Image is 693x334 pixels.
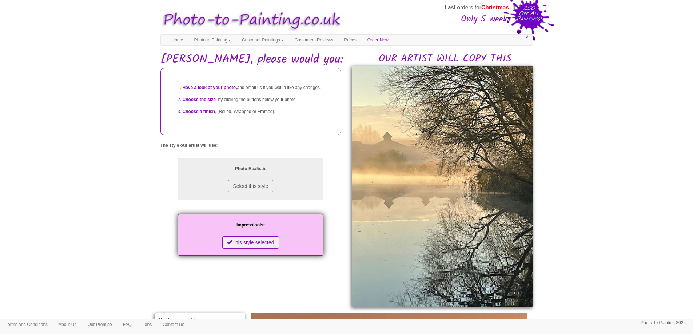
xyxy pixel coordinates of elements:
[289,35,339,45] a: Customers Reviews
[118,319,137,330] a: FAQ
[641,319,686,327] p: Photo To Painting 2025
[362,35,395,45] a: Order Now!
[159,317,242,323] p: 2. Choose a Size:
[166,35,189,45] a: Home
[189,35,236,45] a: Photo to Painting
[185,221,316,229] p: Impressionist
[53,319,82,330] a: About Us
[183,109,215,114] span: Choose a finish
[185,165,316,173] p: Photo Realistic
[160,53,533,66] h1: [PERSON_NAME], please would you:
[183,106,334,118] li: , (Rolled, Wrapped or Framed).
[222,236,279,249] button: This style selected
[445,4,530,11] span: Last orders for - [DATE]
[157,7,343,35] img: Photo to Painting
[157,319,190,330] a: Contact Us
[358,53,533,65] h2: OUR ARTIST WILL COPY THIS
[352,66,533,307] img: Yvette, please would you:
[137,319,157,330] a: Jobs
[481,4,509,11] span: Christmas
[339,35,362,45] a: Prices
[228,180,273,192] button: Select this style
[236,35,289,45] a: Customer Paintings
[160,142,218,149] label: The style our artist will use:
[183,94,334,106] li: , by clicking the buttons below your photo.
[344,15,530,24] h3: Only 5 weeks left!
[183,85,237,90] span: Have a look at your photo,
[183,97,216,102] span: Choose the size
[183,82,334,94] li: and email us if you would like any changes.
[82,319,117,330] a: Our Promise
